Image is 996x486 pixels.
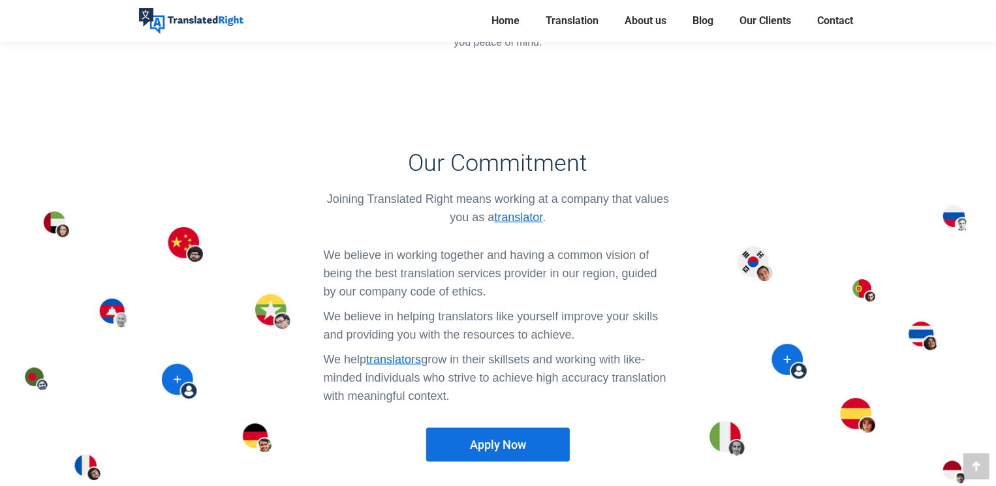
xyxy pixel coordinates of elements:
[739,14,791,27] span: Our Clients
[366,353,421,366] a: translators
[689,12,717,30] a: Blog
[625,14,666,27] span: About us
[324,350,673,405] p: We help grow in their skillsets and working with like-minded individuals who strive to achieve hi...
[324,307,673,344] p: We believe in helping translators like yourself improve your skills and providing you with the re...
[817,14,853,27] span: Contact
[488,12,523,30] a: Home
[693,14,713,27] span: Blog
[621,12,670,30] a: About us
[426,428,570,462] a: Apply Now
[491,14,520,27] span: Home
[546,14,599,27] span: Translation
[470,438,526,451] span: Apply Now
[324,149,673,177] h3: Our Commitment
[813,12,857,30] a: Contact
[494,211,542,224] a: translator
[324,190,673,226] div: Joining Translated Right means working at a company that values you as a .
[736,12,795,30] a: Our Clients
[324,246,673,301] p: We believe in working together and having a common vision of being the best translation services ...
[542,12,602,30] a: Translation
[139,8,243,34] img: Translated Right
